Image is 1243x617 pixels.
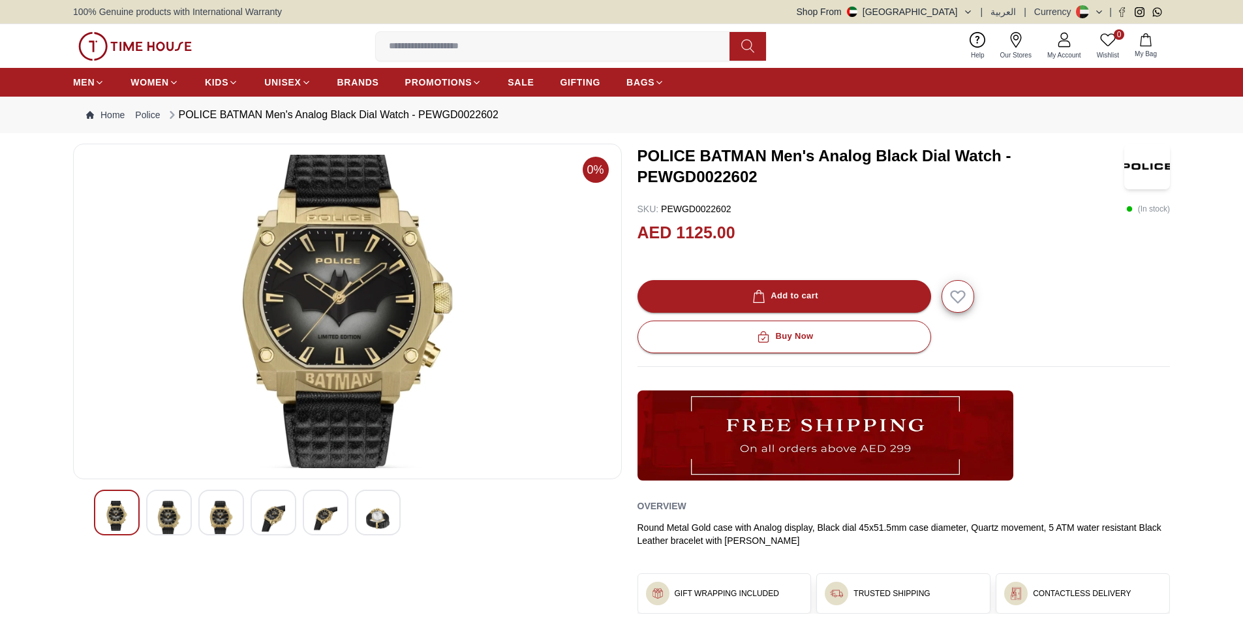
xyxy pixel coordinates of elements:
a: UNISEX [264,71,311,94]
h2: AED 1125.00 [637,221,735,245]
p: ( In stock ) [1126,202,1170,215]
span: UNISEX [264,76,301,89]
span: 0% [583,157,609,183]
a: 0Wishlist [1089,29,1127,63]
span: Wishlist [1092,50,1124,60]
a: Our Stores [992,29,1039,63]
img: ... [830,587,843,600]
span: KIDS [205,76,228,89]
span: BAGS [626,76,654,89]
img: POLICE BATMAN Men's Analog Black Dial Watch - PEWGD0022602 [105,501,129,531]
span: Help [966,50,990,60]
img: POLICE BATMAN Men's Analog Black Dial Watch - PEWGD0022602 [1124,144,1170,189]
a: Facebook [1117,7,1127,17]
h3: POLICE BATMAN Men's Analog Black Dial Watch - PEWGD0022602 [637,146,1125,187]
img: POLICE BATMAN Men's Analog Black Dial Watch - PEWGD0022602 [262,501,285,536]
div: Buy Now [754,329,813,344]
a: Police [135,108,160,121]
span: 0 [1114,29,1124,40]
span: My Bag [1129,49,1162,59]
a: BAGS [626,71,664,94]
h3: GIFT WRAPPING INCLUDED [675,588,779,599]
span: | [1024,5,1026,18]
img: United Arab Emirates [847,7,857,17]
a: KIDS [205,71,238,94]
span: My Account [1042,50,1086,60]
span: PROMOTIONS [405,76,472,89]
a: SALE [508,71,534,94]
div: Add to cart [750,289,818,304]
div: POLICE BATMAN Men's Analog Black Dial Watch - PEWGD0022602 [166,107,499,123]
button: My Bag [1127,31,1165,61]
img: POLICE BATMAN Men's Analog Black Dial Watch - PEWGD0022602 [84,155,611,468]
a: BRANDS [337,71,379,94]
h3: CONTACTLESS DELIVERY [1033,588,1131,599]
nav: Breadcrumb [73,97,1170,133]
p: PEWGD0022602 [637,202,731,215]
img: ... [637,390,1013,481]
a: Home [86,108,125,121]
button: Shop From[GEOGRAPHIC_DATA] [797,5,973,18]
span: WOMEN [130,76,169,89]
button: Add to cart [637,280,931,313]
a: PROMOTIONS [405,71,482,94]
span: SALE [508,76,534,89]
span: BRANDS [337,76,379,89]
span: | [981,5,983,18]
h2: Overview [637,496,686,516]
div: Round Metal Gold case with Analog display, Black dial 45x51.5mm case diameter, Quartz movement, 5... [637,521,1171,547]
img: ... [651,587,664,600]
img: POLICE BATMAN Men's Analog Black Dial Watch - PEWGD0022602 [157,501,181,536]
img: ... [1009,587,1022,600]
h3: TRUSTED SHIPPING [853,588,930,599]
span: 100% Genuine products with International Warranty [73,5,282,18]
a: MEN [73,71,104,94]
span: | [1109,5,1112,18]
span: MEN [73,76,95,89]
a: WOMEN [130,71,179,94]
img: POLICE BATMAN Men's Analog Black Dial Watch - PEWGD0022602 [314,501,337,536]
span: SKU : [637,204,659,214]
a: GIFTING [560,71,600,94]
button: العربية [990,5,1016,18]
a: Instagram [1135,7,1144,17]
div: Currency [1034,5,1077,18]
img: POLICE BATMAN Men's Analog Black Dial Watch - PEWGD0022602 [366,501,390,536]
button: Buy Now [637,321,931,353]
a: Whatsapp [1152,7,1162,17]
img: POLICE BATMAN Men's Analog Black Dial Watch - PEWGD0022602 [209,501,233,536]
span: GIFTING [560,76,600,89]
img: ... [78,32,192,61]
a: Help [963,29,992,63]
span: Our Stores [995,50,1037,60]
